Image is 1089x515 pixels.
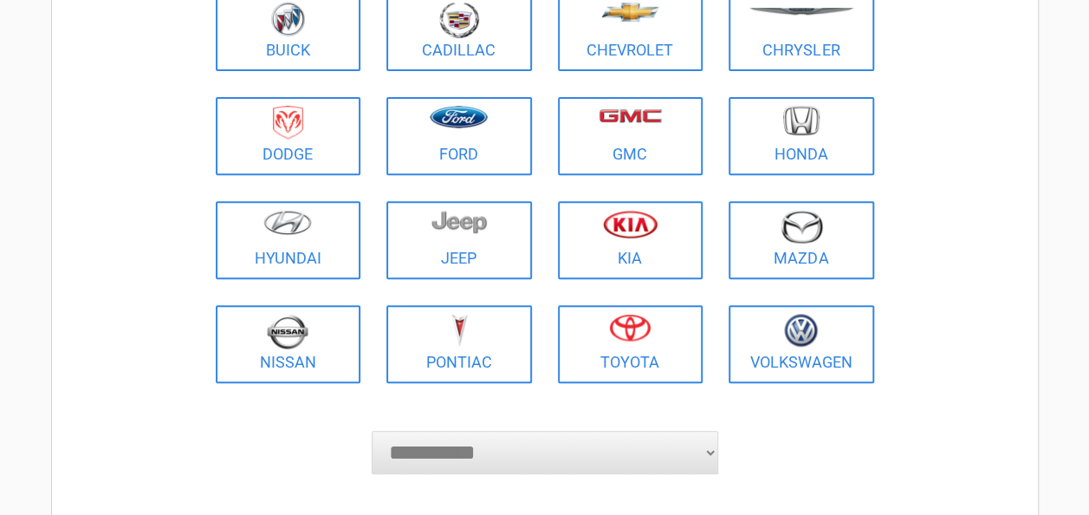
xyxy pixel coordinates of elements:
img: mazda [780,210,823,244]
img: chrysler [749,8,854,16]
img: volkswagen [784,314,818,348]
img: honda [783,106,820,136]
a: Hyundai [216,201,361,279]
img: hyundai [263,210,312,235]
a: Pontiac [386,305,532,383]
img: toyota [609,314,651,342]
img: nissan [267,314,308,349]
a: Honda [729,97,874,175]
img: ford [430,106,488,128]
img: dodge [273,106,303,140]
img: chevrolet [601,3,659,22]
img: cadillac [439,2,479,38]
a: Volkswagen [729,305,874,383]
img: jeep [431,210,487,234]
a: GMC [558,97,703,175]
a: Mazda [729,201,874,279]
a: Kia [558,201,703,279]
a: Dodge [216,97,361,175]
a: Toyota [558,305,703,383]
a: Ford [386,97,532,175]
a: Jeep [386,201,532,279]
a: Nissan [216,305,361,383]
img: buick [271,2,305,36]
img: pontiac [451,314,468,347]
img: gmc [599,108,662,123]
img: kia [603,210,658,238]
